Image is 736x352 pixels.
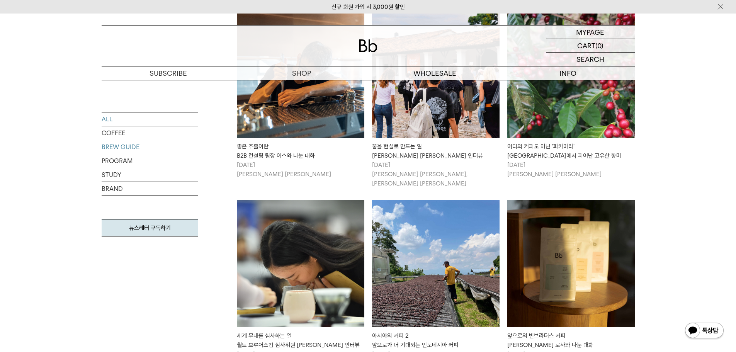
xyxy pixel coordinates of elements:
[577,39,595,52] p: CART
[102,112,198,126] a: ALL
[237,142,364,160] div: 좋은 추출이란 B2B 컨설팅 팀장 어스와 나눈 대화
[546,39,635,53] a: CART (0)
[102,140,198,154] a: BREW GUIDE
[507,331,635,350] div: 앞으로의 빈브라더스 커피 [PERSON_NAME] 로사와 나눈 대화
[684,322,724,340] img: 카카오톡 채널 1:1 채팅 버튼
[237,160,364,179] p: [DATE] [PERSON_NAME] [PERSON_NAME]
[507,200,635,327] img: 앞으로의 빈브라더스 커피 그린빈 바이어 로사와 나눈 대화
[576,26,604,39] p: MYPAGE
[507,10,635,179] a: 어디의 커피도 아닌 '파카마라'엘살바도르에서 피어난 고유한 향미 어디의 커피도 아닌 '파카마라'[GEOGRAPHIC_DATA]에서 피어난 고유한 향미 [DATE][PERSON...
[372,331,500,350] div: 아시아의 커피 2 앞으로가 더 기대되는 인도네시아 커피
[576,53,604,66] p: SEARCH
[372,200,500,327] img: 아시아의 커피 2앞으로가 더 기대되는 인도네시아 커피
[237,10,364,179] a: 좋은 추출이란B2B 컨설팅 팀장 어스와 나눈 대화 좋은 추출이란B2B 컨설팅 팀장 어스와 나눈 대화 [DATE][PERSON_NAME] [PERSON_NAME]
[372,160,500,188] p: [DATE] [PERSON_NAME] [PERSON_NAME], [PERSON_NAME] [PERSON_NAME]
[372,142,500,160] div: 꿈을 현실로 만드는 일 [PERSON_NAME] [PERSON_NAME] 인터뷰
[546,26,635,39] a: MYPAGE
[501,66,635,80] p: INFO
[102,126,198,140] a: COFFEE
[359,39,377,52] img: 로고
[368,66,501,80] p: WHOLESALE
[237,200,364,327] img: 세계 무대를 심사하는 일월드 브루어스컵 심사위원 크리스티 인터뷰
[102,182,198,196] a: BRAND
[235,66,368,80] a: SHOP
[507,160,635,179] p: [DATE] [PERSON_NAME] [PERSON_NAME]
[102,168,198,182] a: STUDY
[507,142,635,160] div: 어디의 커피도 아닌 '파카마라' [GEOGRAPHIC_DATA]에서 피어난 고유한 향미
[102,219,198,236] a: 뉴스레터 구독하기
[331,3,405,10] a: 신규 회원 가입 시 3,000원 할인
[102,154,198,168] a: PROGRAM
[595,39,603,52] p: (0)
[237,331,364,350] div: 세계 무대를 심사하는 일 월드 브루어스컵 심사위원 [PERSON_NAME] 인터뷰
[102,66,235,80] a: SUBSCRIBE
[372,10,500,188] a: 꿈을 현실로 만드는 일빈보야지 탁승희 대표 인터뷰 꿈을 현실로 만드는 일[PERSON_NAME] [PERSON_NAME] 인터뷰 [DATE][PERSON_NAME] [PERS...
